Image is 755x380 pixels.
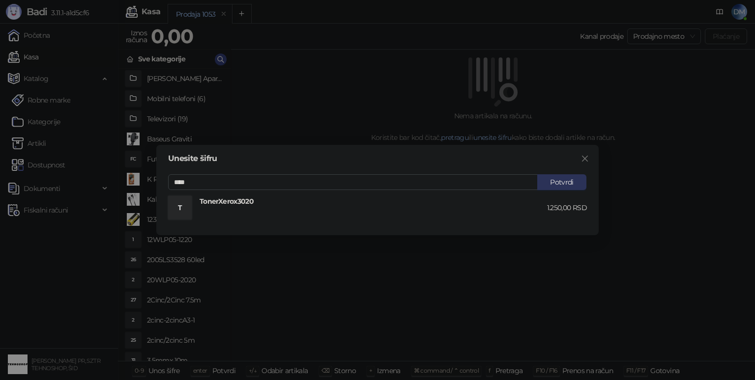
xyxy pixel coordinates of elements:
[577,151,593,166] button: Close
[200,196,547,207] h4: TonerXerox3020
[581,155,589,163] span: close
[547,202,587,213] div: 1.250,00 RSD
[168,196,192,219] div: T
[577,155,593,163] span: Zatvori
[537,174,586,190] button: Potvrdi
[168,155,587,163] div: Unesite šifru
